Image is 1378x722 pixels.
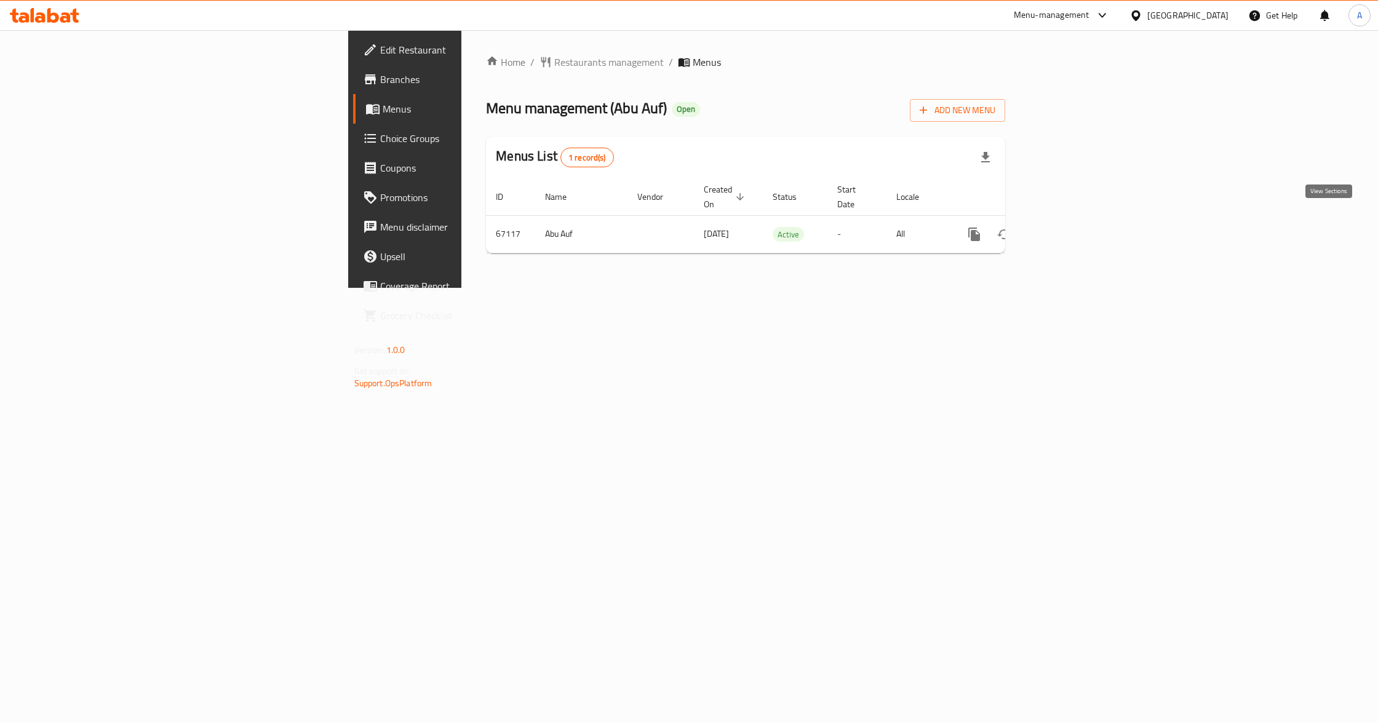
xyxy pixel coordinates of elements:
div: Export file [971,143,1000,172]
button: Add New Menu [910,99,1005,122]
span: Choice Groups [380,131,568,146]
span: Get support on: [354,363,411,379]
span: [DATE] [704,226,729,242]
span: Version: [354,342,384,358]
a: Menu disclaimer [353,212,578,242]
table: enhanced table [486,178,1088,253]
a: Grocery Checklist [353,301,578,330]
a: Choice Groups [353,124,578,153]
span: Edit Restaurant [380,42,568,57]
span: Locale [896,189,935,204]
nav: breadcrumb [486,55,1005,69]
a: Branches [353,65,578,94]
span: ID [496,189,519,204]
li: / [669,55,673,69]
div: Active [773,227,804,242]
td: - [827,215,886,253]
a: Coupons [353,153,578,183]
span: Add New Menu [920,103,995,118]
span: Branches [380,72,568,87]
span: Menu disclaimer [380,220,568,234]
h2: Menus List [496,147,613,167]
td: Abu Auf [535,215,627,253]
span: Open [672,104,700,114]
button: more [960,220,989,249]
td: All [886,215,950,253]
a: Edit Restaurant [353,35,578,65]
span: Name [545,189,583,204]
span: Coverage Report [380,279,568,293]
span: 1.0.0 [386,342,405,358]
span: Menus [693,55,721,69]
a: Promotions [353,183,578,212]
span: Vendor [637,189,679,204]
th: Actions [950,178,1088,216]
a: Upsell [353,242,578,271]
a: Menus [353,94,578,124]
span: Grocery Checklist [380,308,568,323]
span: A [1357,9,1362,22]
span: 1 record(s) [561,152,613,164]
span: Upsell [380,249,568,264]
a: Support.OpsPlatform [354,375,432,391]
span: Menus [383,101,568,116]
span: Active [773,228,804,242]
a: Restaurants management [540,55,664,69]
div: Total records count [560,148,614,167]
span: Coupons [380,161,568,175]
span: Start Date [837,182,872,212]
span: Promotions [380,190,568,205]
span: Created On [704,182,748,212]
span: Status [773,189,813,204]
div: [GEOGRAPHIC_DATA] [1147,9,1229,22]
a: Coverage Report [353,271,578,301]
span: Restaurants management [554,55,664,69]
div: Menu-management [1014,8,1089,23]
div: Open [672,102,700,117]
